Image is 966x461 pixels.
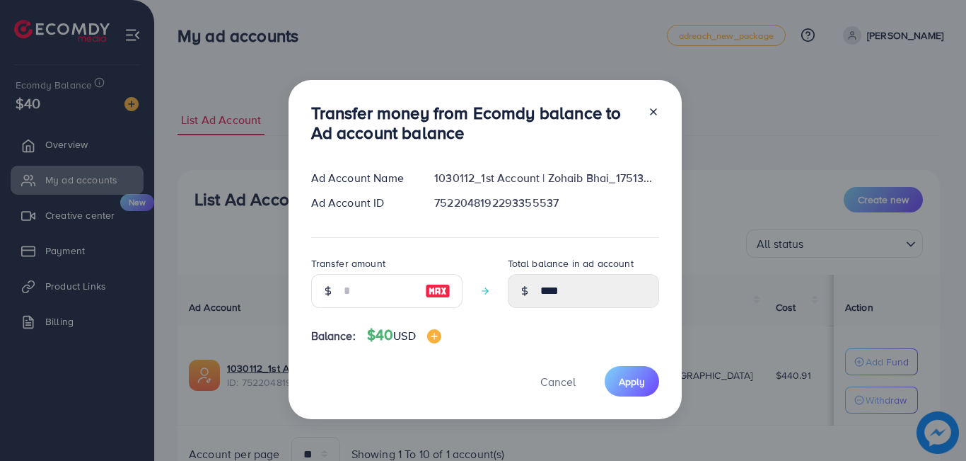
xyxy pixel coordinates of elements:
span: Balance: [311,328,356,344]
label: Total balance in ad account [508,256,634,271]
div: Ad Account ID [300,195,424,211]
h4: $40 [367,326,441,344]
span: USD [393,328,415,343]
img: image [427,329,441,343]
img: image [425,283,450,300]
span: Apply [619,375,645,389]
div: 7522048192293355537 [423,195,670,211]
div: Ad Account Name [300,170,424,186]
span: Cancel [540,374,576,389]
h3: Transfer money from Ecomdy balance to Ad account balance [311,103,636,144]
button: Cancel [523,366,593,397]
button: Apply [605,366,659,397]
label: Transfer amount [311,256,385,271]
div: 1030112_1st Account | Zohaib Bhai_1751363330022 [423,170,670,186]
